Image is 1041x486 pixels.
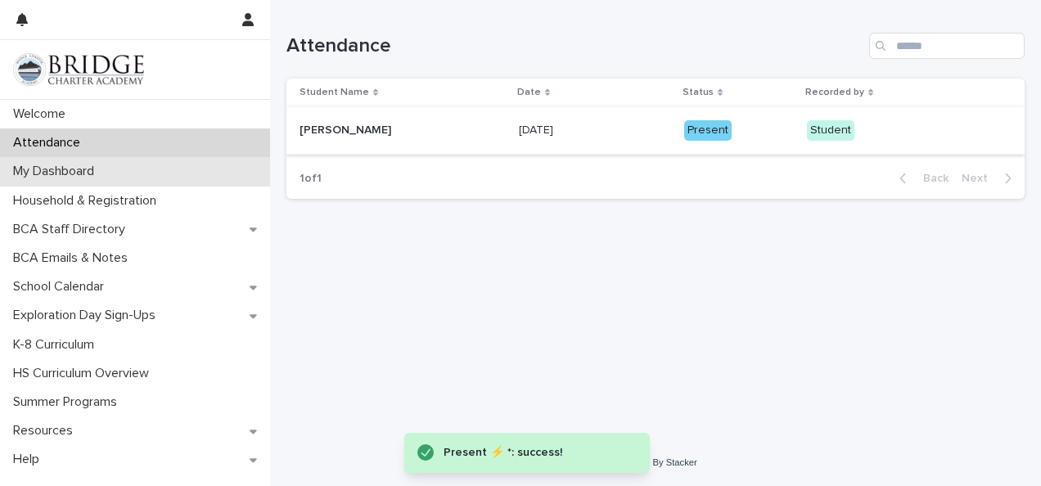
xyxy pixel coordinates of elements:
[444,443,617,463] div: Present ⚡ *: success!
[519,120,557,137] p: [DATE]
[7,279,117,295] p: School Calendar
[300,83,369,101] p: Student Name
[614,457,696,467] a: Powered By Stacker
[7,308,169,323] p: Exploration Day Sign-Ups
[7,366,162,381] p: HS Curriculum Overview
[807,120,854,141] div: Student
[7,164,107,179] p: My Dashboard
[7,135,93,151] p: Attendance
[300,120,394,137] p: [PERSON_NAME]
[684,120,732,141] div: Present
[7,222,138,237] p: BCA Staff Directory
[7,394,130,410] p: Summer Programs
[683,83,714,101] p: Status
[7,452,52,467] p: Help
[7,106,79,122] p: Welcome
[286,159,335,199] p: 1 of 1
[7,337,107,353] p: K-8 Curriculum
[869,33,1025,59] input: Search
[805,83,864,101] p: Recorded by
[955,171,1025,186] button: Next
[962,173,998,184] span: Next
[886,171,955,186] button: Back
[913,173,949,184] span: Back
[13,53,144,86] img: V1C1m3IdTEidaUdm9Hs0
[7,250,141,266] p: BCA Emails & Notes
[517,83,541,101] p: Date
[286,34,863,58] h1: Attendance
[286,107,1025,155] tr: [PERSON_NAME][PERSON_NAME] [DATE][DATE] PresentStudent
[7,193,169,209] p: Household & Registration
[7,423,86,439] p: Resources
